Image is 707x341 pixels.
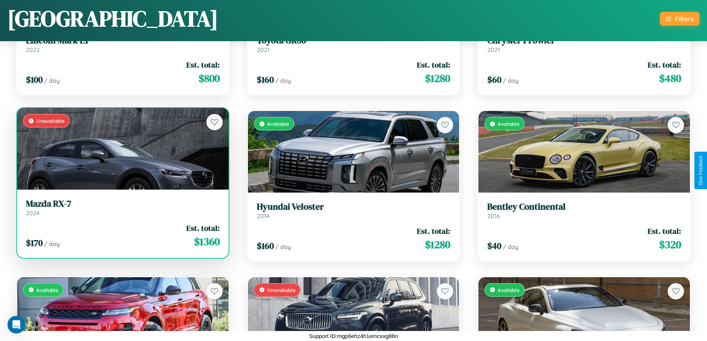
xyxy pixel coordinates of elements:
span: / day [275,243,291,250]
p: Support ID: mgp6ehz4h1emcxxg86n [309,331,398,341]
span: Available [498,287,520,293]
span: $ 1280 [425,237,450,252]
span: 2016 [487,212,500,220]
span: 2021 [257,46,269,53]
span: Est. total: [648,226,681,236]
h3: Hyundai Veloster [257,201,451,212]
button: Filters [660,12,700,26]
span: $ 1360 [194,234,220,249]
a: Hyundai Veloster2014 [257,201,451,220]
span: $ 1280 [425,71,450,86]
span: Available [498,121,520,127]
div: Filters [675,15,694,23]
h3: Bentley Continental [487,201,681,212]
span: 2021 [487,46,500,53]
span: / day [275,77,291,84]
span: Est. total: [648,59,681,70]
span: / day [503,77,518,84]
span: Est. total: [417,59,450,70]
span: Est. total: [186,59,220,70]
span: $ 100 [26,73,43,86]
span: $ 160 [257,240,274,252]
span: 2024 [26,209,40,217]
h1: [GEOGRAPHIC_DATA] [7,3,218,34]
a: Chrysler Prowler2021 [487,35,681,53]
a: Mazda RX-72024 [26,199,220,217]
a: Lincoln Mark LT2022 [26,35,220,53]
span: $ 800 [199,71,220,86]
span: $ 480 [659,71,681,86]
span: 2014 [257,212,269,220]
span: $ 160 [257,73,274,86]
span: Est. total: [417,226,450,236]
span: Available [267,121,289,127]
span: $ 320 [659,237,681,252]
a: Bentley Continental2016 [487,201,681,220]
span: Unavailable [267,287,295,293]
span: / day [503,243,518,250]
iframe: Intercom live chat [7,316,25,334]
span: $ 60 [487,73,501,86]
span: $ 40 [487,240,501,252]
span: $ 170 [26,237,43,249]
a: Toyota GR862021 [257,35,451,53]
span: 2022 [26,46,40,53]
span: Available [36,287,58,293]
h3: Mazda RX-7 [26,199,220,209]
span: Est. total: [186,223,220,233]
span: / day [44,77,60,84]
div: Give Feedback [698,155,703,186]
span: / day [44,240,60,247]
span: Unavailable [36,118,65,124]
